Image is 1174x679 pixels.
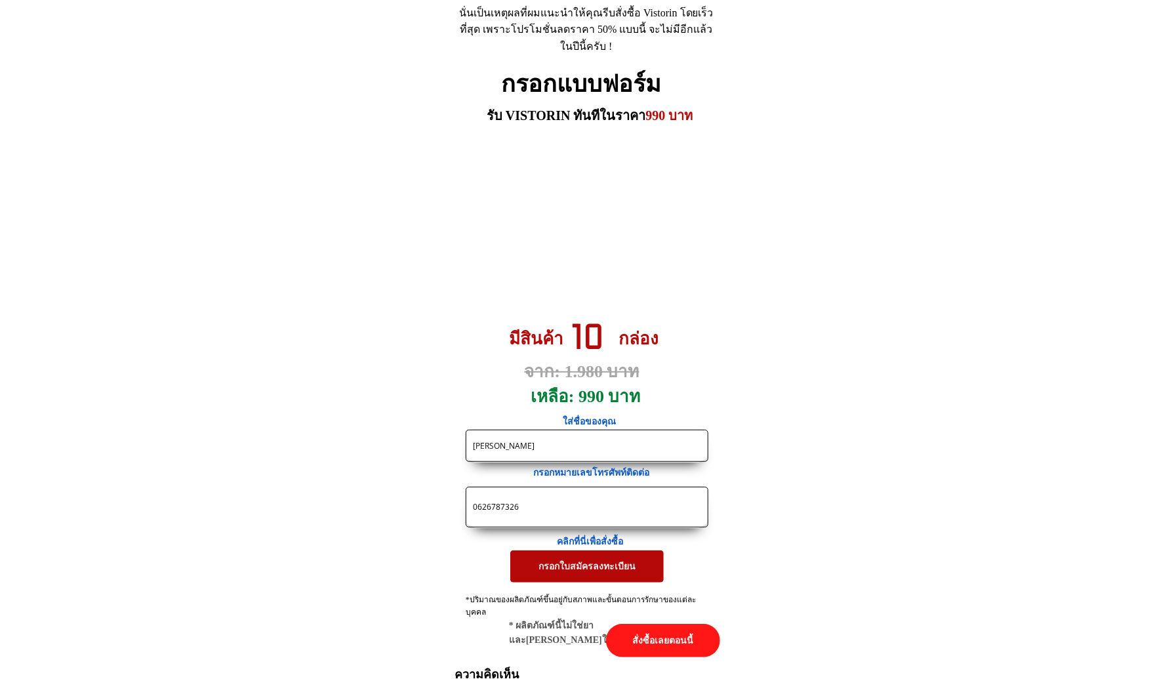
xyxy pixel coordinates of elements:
p: สั่งซื้อเลยตอนนี้ [606,624,720,657]
h3: มีสินค้า กล่อง [509,325,674,353]
div: * ผลิตภัณฑ์นี้ไม่ใช่ยาและ[PERSON_NAME]ใช้แทนยา [509,619,685,648]
p: กรอกใบสมัครลงทะเบียน [510,550,664,582]
span: ใส่ชื่อของคุณ [563,417,617,426]
h3: คลิกที่นี่เพื่อสั่งซื้อ [557,535,635,549]
h3: เหลือ: 990 บาท [531,383,649,411]
h3: จาก: 1.980 บาท [525,358,668,386]
input: เบอร์โทรศัพท์ [470,487,704,527]
h2: กรอกแบบฟอร์ม [502,66,673,104]
h3: รับ VISTORIN ทันทีในราคา [487,105,697,126]
h3: กรอกหมายเลขโทรศัพท์ติดต่อ [533,466,664,480]
div: นั่นเป็นเหตุผลที่ผมแนะนำให้คุณรีบสั่งซื้อ Vistorin โดยเร็วที่สุด เพราะโปรโมชั่นลดราคา 50% แบบนี้ ... [459,5,714,55]
input: ชื่อ-นามสกุล [470,430,704,461]
div: *ปริมาณของผลิตภัณฑ์ขึ้นอยู่กับสภาพและขั้นตอนการรักษาของแต่ละบุคคล [466,594,709,632]
span: 990 บาท [646,108,693,123]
